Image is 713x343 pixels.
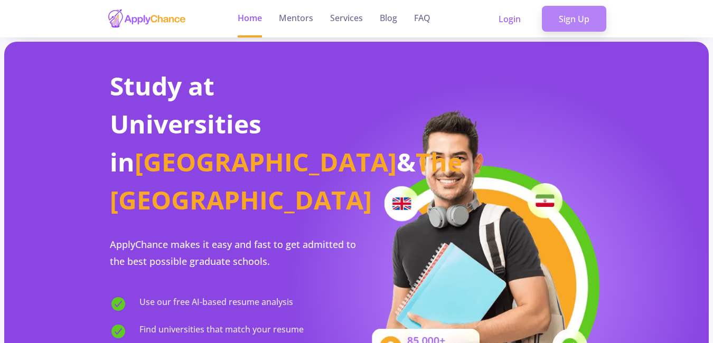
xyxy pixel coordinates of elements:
[110,238,356,268] span: ApplyChance makes it easy and fast to get admitted to the best possible graduate schools.
[542,6,606,32] a: Sign Up
[139,323,304,340] span: Find universities that match your resume
[397,145,416,179] span: &
[482,6,538,32] a: Login
[139,296,293,312] span: Use our free AI-based resume analysis
[107,8,186,29] img: applychance logo
[135,145,397,179] span: [GEOGRAPHIC_DATA]
[110,69,261,179] span: Study at Universities in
